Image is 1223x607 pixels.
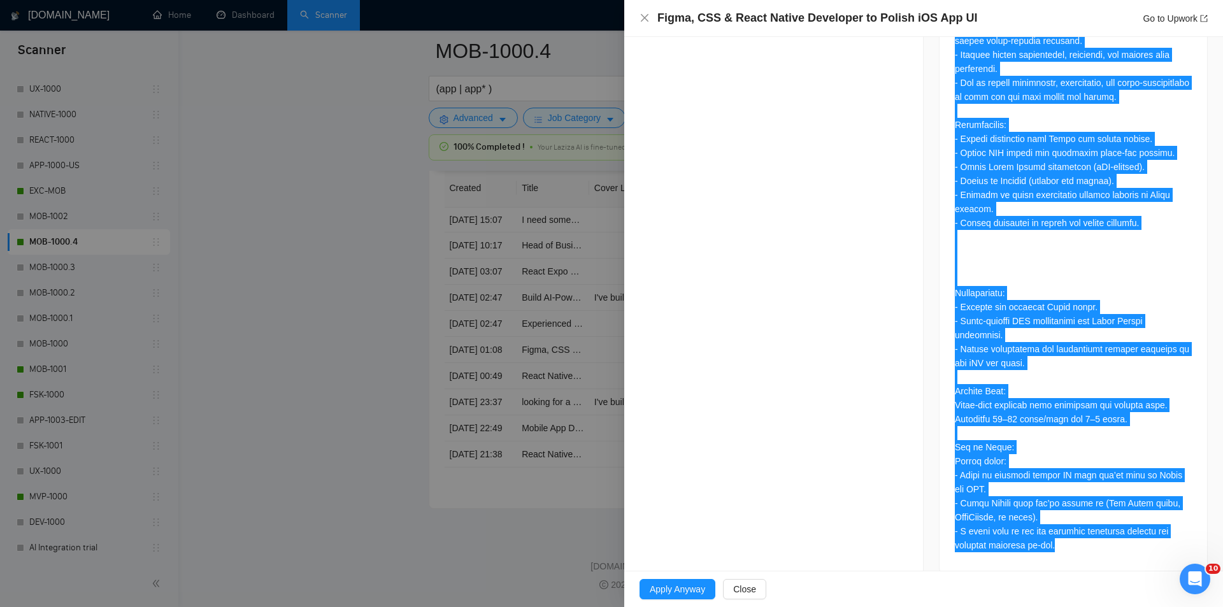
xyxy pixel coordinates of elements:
span: 10 [1206,564,1220,574]
button: Apply Anyway [640,579,715,599]
span: Close [733,582,756,596]
span: export [1200,15,1208,22]
h4: Figma, CSS & React Native Developer to Polish iOS App UI [657,10,977,26]
a: Go to Upworkexport [1143,13,1208,24]
button: Close [723,579,766,599]
span: Apply Anyway [650,582,705,596]
button: Close [640,13,650,24]
iframe: Intercom live chat [1180,564,1210,594]
span: close [640,13,650,23]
